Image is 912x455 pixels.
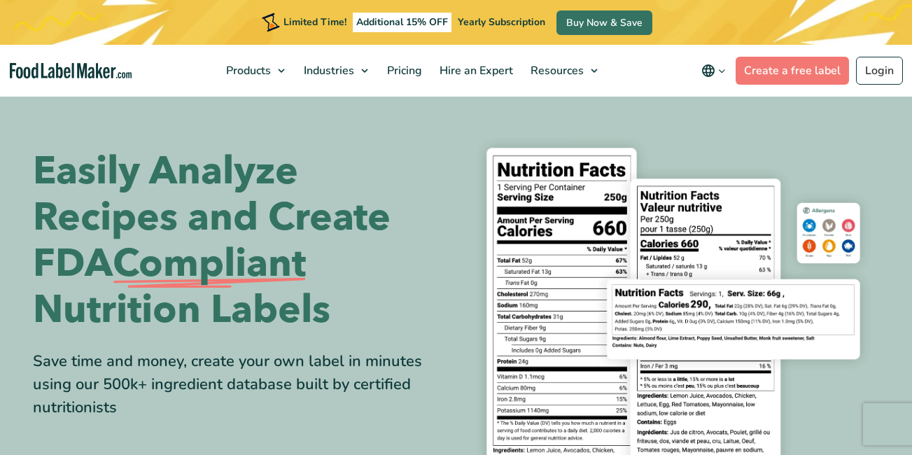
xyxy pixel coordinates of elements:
h1: Easily Analyze Recipes and Create FDA Nutrition Labels [33,148,446,333]
span: Hire an Expert [435,63,514,78]
span: Resources [526,63,585,78]
span: Compliant [113,241,306,287]
a: Industries [295,45,375,97]
a: Login [856,57,903,85]
span: Yearly Subscription [458,15,545,29]
a: Pricing [379,45,428,97]
a: Hire an Expert [431,45,519,97]
span: Products [222,63,272,78]
span: Additional 15% OFF [353,13,451,32]
a: Buy Now & Save [556,10,652,35]
span: Pricing [383,63,423,78]
div: Save time and money, create your own label in minutes using our 500k+ ingredient database built b... [33,350,446,419]
a: Products [218,45,292,97]
span: Limited Time! [283,15,346,29]
a: Resources [522,45,605,97]
a: Create a free label [736,57,849,85]
span: Industries [300,63,356,78]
